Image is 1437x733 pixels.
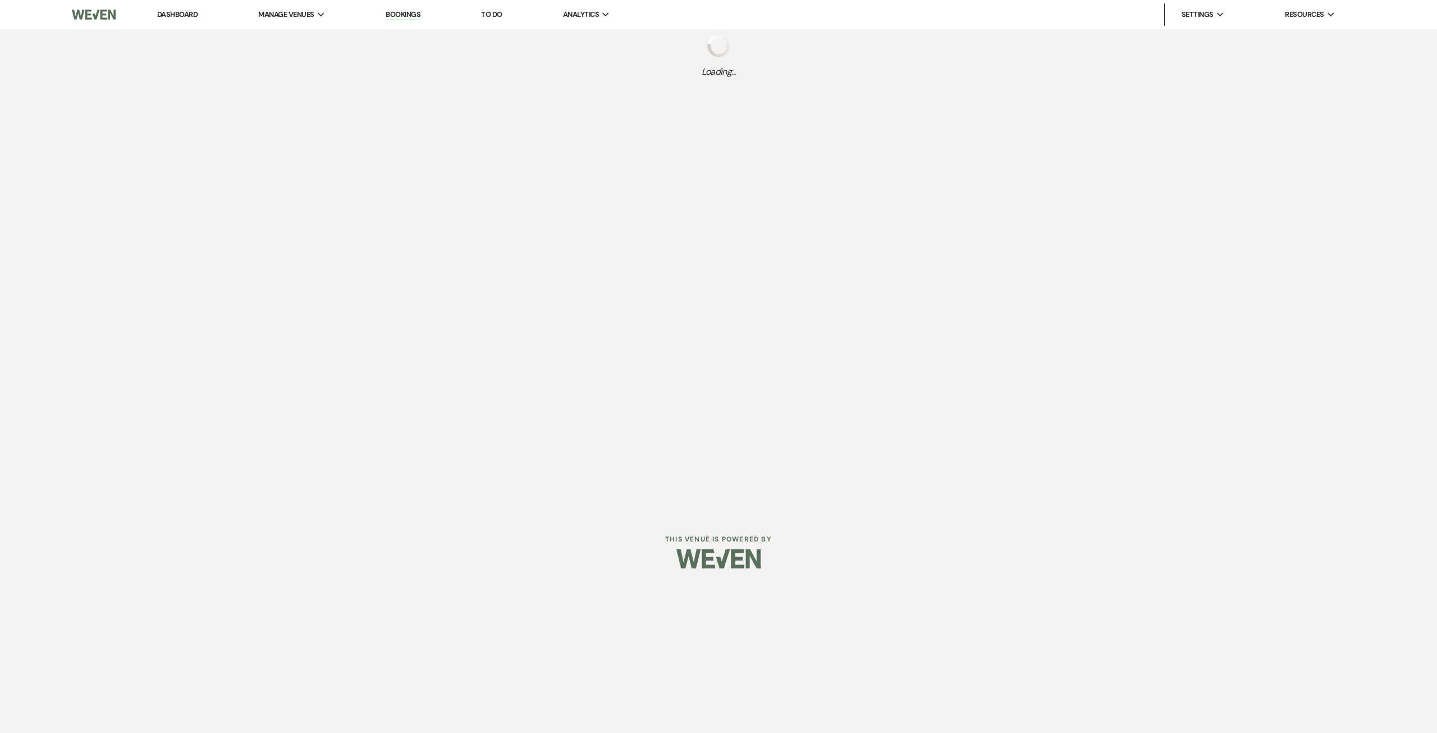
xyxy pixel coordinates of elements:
[386,10,420,20] a: Bookings
[481,10,502,19] a: To Do
[1182,9,1214,20] span: Settings
[258,9,314,20] span: Manage Venues
[157,10,198,19] a: Dashboard
[707,35,730,57] img: loading spinner
[563,9,599,20] span: Analytics
[72,3,116,26] img: Weven Logo
[676,539,761,579] img: Weven Logo
[702,65,736,79] span: Loading...
[1285,9,1324,20] span: Resources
